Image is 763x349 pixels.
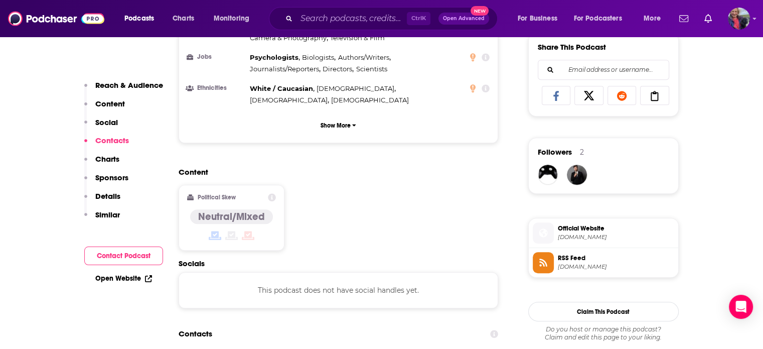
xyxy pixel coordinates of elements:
span: , [250,94,329,106]
span: , [323,63,354,75]
input: Email address or username... [546,60,661,79]
div: Search followers [538,60,669,80]
a: Copy Link [640,86,669,105]
a: Share on Reddit [607,86,637,105]
span: [DEMOGRAPHIC_DATA] [317,84,394,92]
p: Contacts [95,136,129,145]
div: Search podcasts, credits, & more... [278,7,507,30]
p: Social [95,118,118,127]
span: Scientists [356,65,387,73]
span: Official Website [558,224,674,233]
span: Journalists/Reporters [250,65,319,73]
button: Claim This Podcast [528,302,679,321]
button: Show More [187,116,490,135]
p: Similar [95,210,120,219]
button: Sponsors [84,173,128,191]
span: , [338,52,391,63]
button: Details [84,191,120,210]
img: Podchaser - Follow, Share and Rate Podcasts [8,9,104,28]
button: open menu [637,11,673,27]
span: RSS Feed [558,254,674,263]
button: Content [84,99,125,118]
span: New [471,6,489,16]
span: Podcasts [124,12,154,26]
span: Monitoring [214,12,249,26]
h2: Socials [179,259,499,268]
a: Open Website [95,274,152,283]
div: Claim and edit this page to your liking. [528,325,679,341]
div: This podcast does not have social handles yet. [179,272,499,308]
p: Reach & Audience [95,80,163,90]
span: Charts [173,12,194,26]
span: , [317,83,396,94]
span: , [250,83,315,94]
span: , [250,52,300,63]
h3: Ethnicities [187,85,246,91]
button: Reach & Audience [84,80,163,99]
input: Search podcasts, credits, & more... [296,11,407,27]
button: open menu [511,11,570,27]
button: open menu [567,11,637,27]
a: RSS Feed[DOMAIN_NAME] [533,252,674,273]
button: Similar [84,210,120,228]
h3: Jobs [187,54,246,60]
span: Open Advanced [443,16,485,21]
span: Television & Film [330,34,385,42]
span: Camera & Photography [250,34,327,42]
button: Contacts [84,136,129,154]
a: Show notifications dropdown [675,10,692,27]
img: JohirMia [567,165,587,185]
h2: Content [179,167,491,177]
p: Details [95,191,120,201]
button: Show profile menu [728,8,750,30]
h3: Share This Podcast [538,42,606,52]
span: [DEMOGRAPHIC_DATA] [250,96,328,104]
button: open menu [207,11,262,27]
div: 2 [580,148,584,157]
p: Charts [95,154,119,164]
span: convergingdialogues.substack.com [558,234,674,241]
p: Show More [321,122,351,129]
span: Do you host or manage this podcast? [528,325,679,333]
h2: Political Skew [198,194,236,201]
button: Social [84,118,118,136]
button: Open AdvancedNew [438,13,489,25]
span: Psychologists [250,53,298,61]
a: Share on Facebook [542,86,571,105]
span: For Podcasters [574,12,622,26]
span: api.substack.com [558,263,674,271]
div: Open Intercom Messenger [729,295,753,319]
span: White / Caucasian [250,84,313,92]
p: Content [95,99,125,108]
button: Charts [84,154,119,173]
span: , [250,32,328,44]
p: Sponsors [95,173,128,182]
img: User Profile [728,8,750,30]
a: Share on X/Twitter [574,86,603,105]
span: More [644,12,661,26]
span: , [302,52,336,63]
a: Show notifications dropdown [700,10,716,27]
h4: Neutral/Mixed [198,210,265,223]
button: open menu [117,11,167,27]
span: Directors [323,65,352,73]
span: [DEMOGRAPHIC_DATA] [331,96,409,104]
img: Emi113 [538,165,558,185]
span: For Business [518,12,557,26]
span: , [250,63,321,75]
a: Official Website[DOMAIN_NAME] [533,222,674,244]
span: Biologists [302,53,334,61]
span: Logged in as KateFT [728,8,750,30]
span: Ctrl K [407,12,430,25]
span: Authors/Writers [338,53,389,61]
h2: Contacts [179,324,212,343]
button: Contact Podcast [84,247,163,265]
span: Followers [538,147,572,157]
a: Charts [166,11,200,27]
